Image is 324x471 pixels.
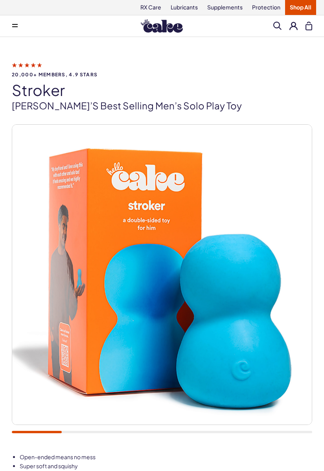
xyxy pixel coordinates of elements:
img: Hello Cake [141,19,183,33]
h1: stroker [12,82,312,98]
li: Open-ended means no mess [20,453,312,461]
a: 20,000+ members, 4.9 stars [12,61,312,77]
img: stroker [12,125,312,425]
p: [PERSON_NAME]’s best selling men’s solo play toy [12,99,312,113]
li: Super soft and squishy [20,462,312,470]
span: 20,000+ members, 4.9 stars [12,72,312,77]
